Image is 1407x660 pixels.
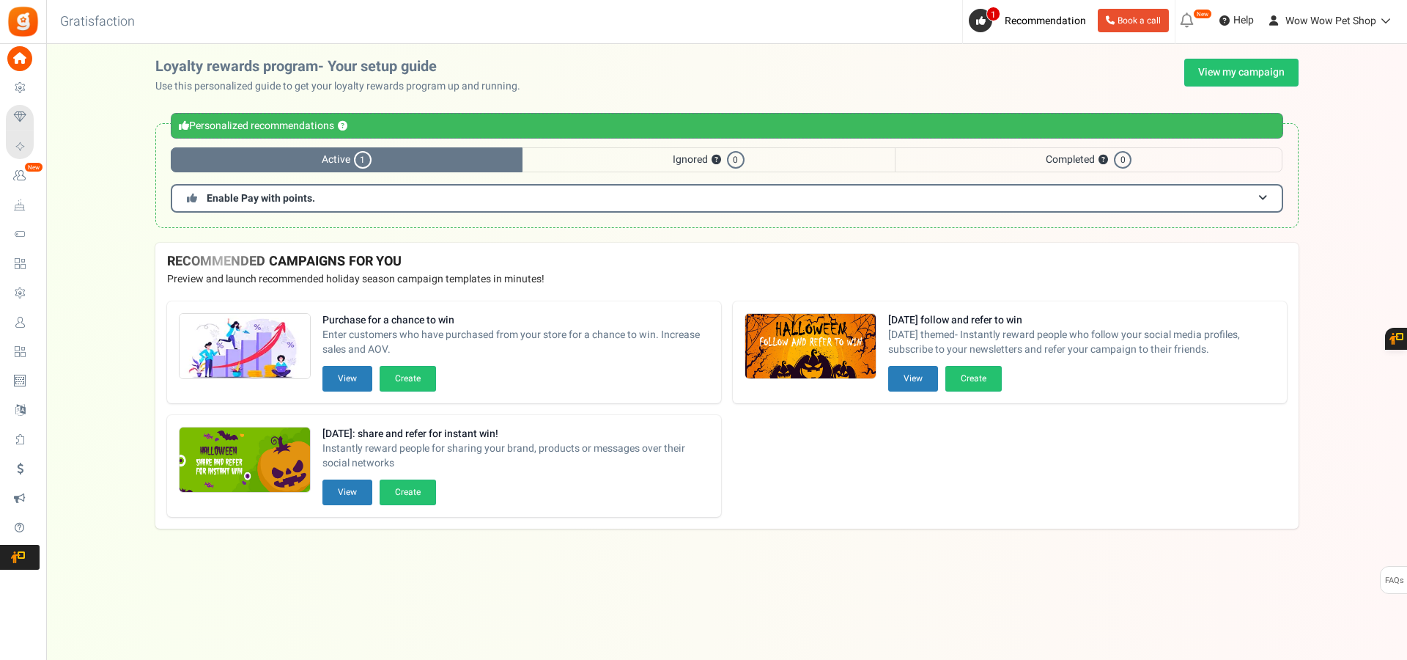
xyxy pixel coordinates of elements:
span: Enter customers who have purchased from your store for a chance to win. Increase sales and AOV. [322,328,709,357]
strong: Purchase for a chance to win [322,313,709,328]
button: Create [380,366,436,392]
button: Create [945,366,1002,392]
h3: Gratisfaction [44,7,151,37]
span: 1 [354,151,372,169]
span: Ignored [522,147,895,172]
img: Recommended Campaigns [745,314,876,380]
button: View [322,480,372,505]
span: Recommendation [1005,13,1086,29]
span: Help [1230,13,1254,28]
em: New [24,162,43,172]
a: 1 Recommendation [969,9,1092,32]
strong: [DATE]: share and refer for instant win! [322,427,709,441]
span: Instantly reward people for sharing your brand, products or messages over their social networks [322,441,709,471]
span: FAQs [1384,567,1404,595]
img: Recommended Campaigns [180,314,310,380]
button: View [888,366,938,392]
span: 0 [727,151,745,169]
span: 1 [986,7,1000,21]
img: Gratisfaction [7,5,40,38]
a: New [6,164,40,188]
a: View my campaign [1184,59,1299,87]
img: Recommended Campaigns [180,428,310,494]
em: New [1193,9,1212,19]
h4: RECOMMENDED CAMPAIGNS FOR YOU [167,254,1287,269]
p: Preview and launch recommended holiday season campaign templates in minutes! [167,272,1287,287]
button: View [322,366,372,392]
span: 0 [1114,151,1131,169]
span: Enable Pay with points. [207,191,315,206]
a: Book a call [1098,9,1169,32]
button: ? [712,155,721,165]
span: Active [171,147,522,172]
span: Wow Wow Pet Shop [1285,13,1376,29]
button: Create [380,480,436,505]
div: Personalized recommendations [171,113,1283,139]
button: ? [338,122,347,131]
span: Completed [895,147,1282,172]
p: Use this personalized guide to get your loyalty rewards program up and running. [155,79,532,94]
a: Help [1214,9,1260,32]
button: ? [1098,155,1108,165]
h2: Loyalty rewards program- Your setup guide [155,59,532,75]
span: [DATE] themed- Instantly reward people who follow your social media profiles, subscribe to your n... [888,328,1275,357]
strong: [DATE] follow and refer to win [888,313,1275,328]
